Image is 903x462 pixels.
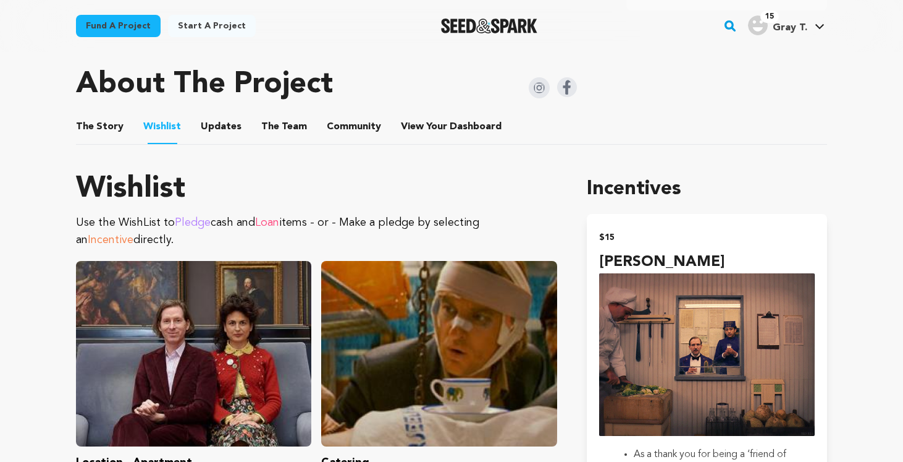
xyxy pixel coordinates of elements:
span: Your [401,119,504,134]
h4: [PERSON_NAME] [599,251,815,273]
span: The [261,119,279,134]
h1: Wishlist [76,174,557,204]
div: Gray T.'s Profile [748,15,807,35]
span: Pledge [175,217,211,228]
span: The [76,119,94,134]
span: Story [76,119,124,134]
a: Gray T.'s Profile [745,13,827,35]
p: Use the WishList to cash and items - or - Make a pledge by selecting an directly. [76,214,557,249]
span: Community [327,119,381,134]
span: Updates [201,119,241,134]
span: Loan [255,217,279,228]
h2: $15 [599,229,815,246]
img: Seed&Spark Facebook Icon [557,77,577,97]
span: Incentive [88,234,133,246]
span: Dashboard [450,119,502,134]
h1: About The Project [76,70,333,100]
span: Team [261,119,307,134]
a: Seed&Spark Homepage [441,19,538,33]
a: Fund a project [76,15,161,37]
img: Seed&Spark Instagram Icon [529,77,550,98]
h1: Incentives [587,174,827,204]
img: incentive [599,273,815,436]
img: user.png [748,15,768,35]
img: Seed&Spark Logo Dark Mode [441,19,538,33]
span: Wishlist [143,119,181,134]
a: Start a project [168,15,256,37]
span: 15 [760,11,779,23]
a: ViewYourDashboard [401,119,504,134]
span: Gray T.'s Profile [745,13,827,39]
span: Gray T. [773,23,807,33]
